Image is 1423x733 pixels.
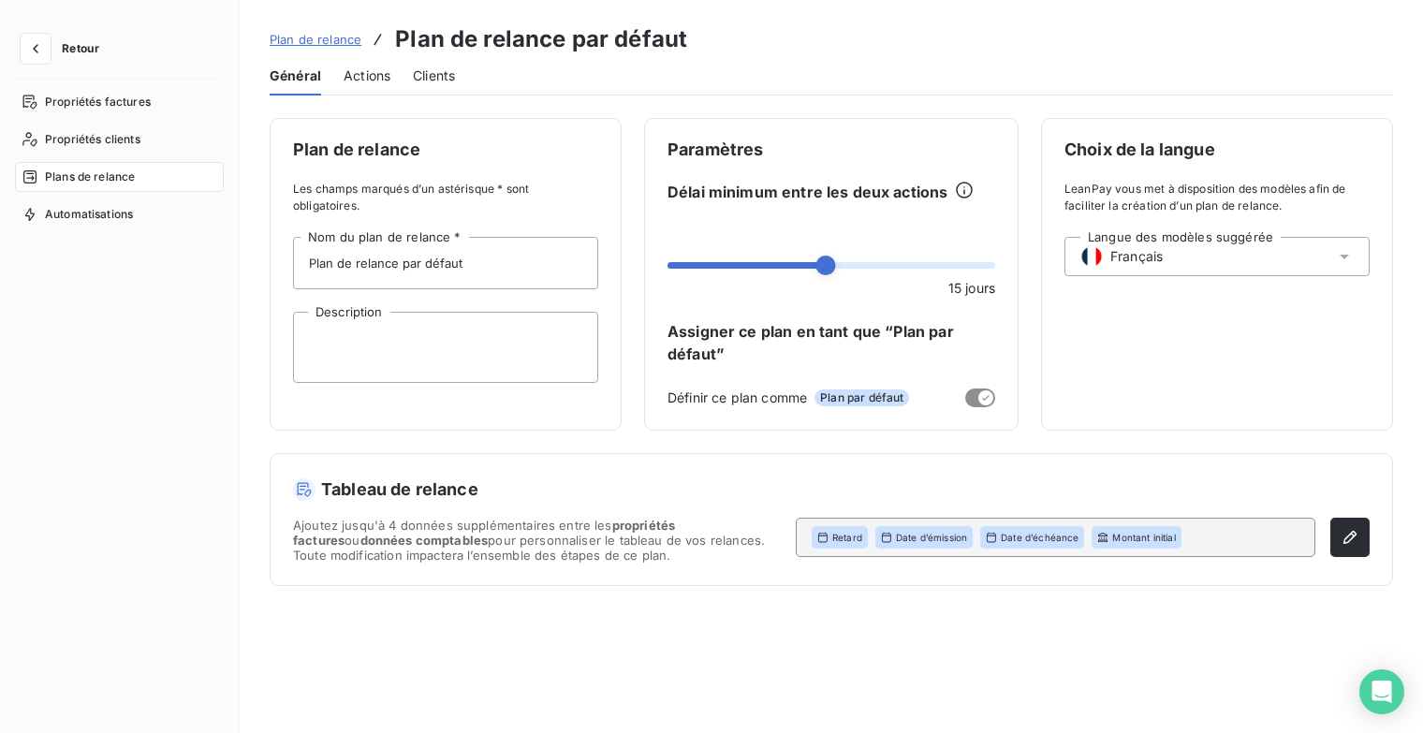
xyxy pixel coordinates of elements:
button: Retour [15,34,114,64]
span: Plans de relance [45,169,135,185]
span: Plan de relance [270,32,361,47]
span: Automatisations [45,206,133,223]
span: Les champs marqués d’un astérisque * sont obligatoires. [293,181,598,214]
span: Ajoutez jusqu'à 4 données supplémentaires entre les ou pour personnaliser le tableau de vos relan... [293,518,781,563]
span: propriétés factures [293,518,675,548]
span: Clients [413,66,455,85]
span: Définir ce plan comme [667,388,807,407]
span: Montant initial [1112,531,1175,544]
span: données comptables [360,533,489,548]
span: 15 jours [948,278,995,298]
span: Choix de la langue [1064,141,1370,158]
span: Plan par défaut [814,389,909,406]
span: Retard [832,531,862,544]
span: Paramètres [667,141,995,158]
span: Français [1110,247,1163,266]
span: Date d’échéance [1001,531,1078,544]
span: Assigner ce plan en tant que “Plan par défaut” [667,320,995,365]
a: Propriétés clients [15,125,224,154]
span: Actions [344,66,390,85]
span: Plan de relance [293,141,598,158]
h3: Plan de relance par défaut [395,22,687,56]
input: placeholder [293,237,598,289]
span: Délai minimum entre les deux actions [667,181,947,203]
span: Propriétés factures [45,94,151,110]
div: Open Intercom Messenger [1359,669,1404,714]
span: Date d’émission [896,531,967,544]
span: Retour [62,43,99,54]
a: Propriétés factures [15,87,224,117]
a: Plans de relance [15,162,224,192]
span: Général [270,66,321,85]
h5: Tableau de relance [293,476,1370,503]
a: Automatisations [15,199,224,229]
span: Propriétés clients [45,131,140,148]
a: Plan de relance [270,30,361,49]
span: LeanPay vous met à disposition des modèles afin de faciliter la création d’un plan de relance. [1064,181,1370,214]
